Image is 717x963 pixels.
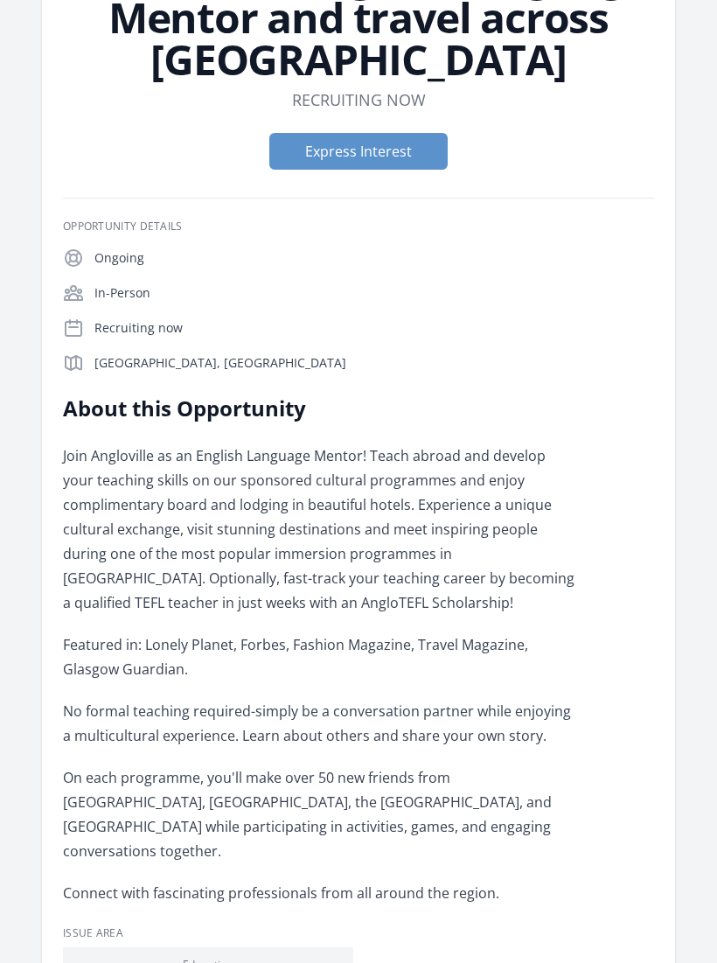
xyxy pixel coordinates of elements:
p: In-Person [94,285,654,303]
p: [GEOGRAPHIC_DATA], [GEOGRAPHIC_DATA] [94,355,654,373]
p: Join Angloville as an English Language Mentor! Teach abroad and develop your teaching skills on o... [63,444,574,616]
p: Ongoing [94,250,654,268]
p: On each programme, you'll make over 50 new friends from [GEOGRAPHIC_DATA], [GEOGRAPHIC_DATA], the... [63,766,574,864]
p: Featured in: Lonely Planet, Forbes, Fashion Magazine, Travel Magazine, Glasgow Guardian. [63,633,574,682]
h2: About this Opportunity [63,395,574,423]
p: Recruiting now [94,320,654,338]
button: Express Interest [269,134,448,171]
h3: Issue area [63,927,654,941]
p: Connect with fascinating professionals from all around the region. [63,882,574,906]
p: No formal teaching required-simply be a conversation partner while enjoying a multicultural exper... [63,700,574,749]
dd: Recruiting now [292,88,426,113]
h3: Opportunity Details [63,220,654,234]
